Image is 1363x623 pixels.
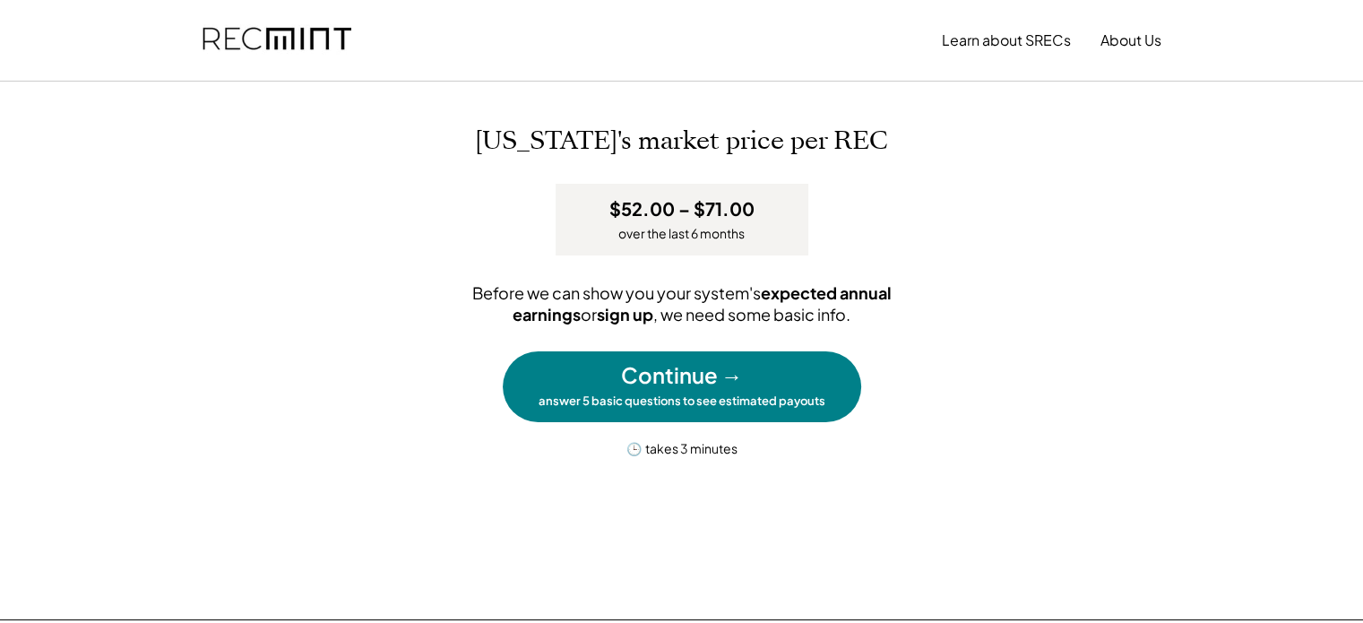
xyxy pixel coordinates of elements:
div: 🕒 takes 3 minutes [626,436,738,458]
h3: $52.00 – $71.00 [609,197,755,221]
div: over the last 6 months [618,225,745,243]
button: Learn about SRECs [942,22,1071,58]
button: About Us [1100,22,1161,58]
div: Before we can show you your system's or , we need some basic info. [413,282,951,324]
strong: sign up [597,304,653,324]
div: answer 5 basic questions to see estimated payouts [539,394,825,409]
img: recmint-logotype%403x.png [203,10,351,71]
div: Continue → [621,360,743,391]
strong: expected annual earnings [513,282,894,324]
h2: [US_STATE]'s market price per REC [297,126,1067,157]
